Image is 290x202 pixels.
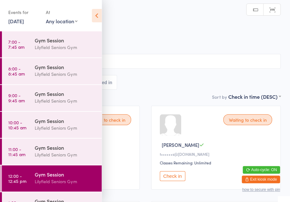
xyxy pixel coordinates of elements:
a: 9:00 -9:45 amGym SessionLilyfield Seniors Gym [2,85,102,111]
div: Gym Session [35,117,96,124]
div: Waiting to check in [223,114,272,125]
div: Lilyfield Seniors Gym [35,70,96,78]
div: Gym Session [35,144,96,151]
div: Any location [46,18,77,25]
div: Events for [8,7,39,18]
div: Lilyfield Seniors Gym [35,97,96,105]
span: Seniors [PERSON_NAME] [10,42,280,49]
time: 7:00 - 7:45 am [8,39,25,49]
div: Lilyfield Seniors Gym [35,177,96,185]
div: t••••••s@[DOMAIN_NAME] [159,151,274,156]
a: 8:00 -8:45 amGym SessionLilyfield Seniors Gym [2,58,102,84]
div: At [46,7,77,18]
div: Lilyfield Seniors Gym [35,44,96,51]
button: Check in [159,171,185,181]
div: Waiting to check in [82,114,131,125]
label: Sort by [212,93,226,100]
a: 10:00 -10:45 amGym SessionLilyfield Seniors Gym [2,112,102,138]
span: [PERSON_NAME] [161,141,199,148]
time: 12:00 - 12:45 pm [8,173,26,183]
div: Gym Session [35,37,96,44]
h2: Gym Session Check-in [10,16,280,26]
span: [DATE] 12:00pm [10,30,270,36]
div: Lilyfield Seniors Gym [35,151,96,158]
div: Gym Session [35,90,96,97]
button: Exit kiosk mode [241,175,279,183]
a: [DATE] [8,18,24,25]
a: 7:00 -7:45 amGym SessionLilyfield Seniors Gym [2,31,102,57]
div: Check in time (DESC) [228,93,280,100]
div: Lilyfield Seniors Gym [35,124,96,131]
button: how to secure with pin [242,187,279,191]
div: Gym Session [35,63,96,70]
time: 8:00 - 8:45 am [8,66,25,76]
span: Lilyfield Seniors Gym [10,36,270,42]
button: Auto-cycle: ON [242,166,279,173]
div: Gym Session [35,170,96,177]
div: Classes Remaining: Unlimited [159,160,274,165]
time: 10:00 - 10:45 am [8,119,26,130]
a: 11:00 -11:45 amGym SessionLilyfield Seniors Gym [2,138,102,164]
input: Search [10,54,280,69]
time: 11:00 - 11:45 am [8,146,25,156]
time: 9:00 - 9:45 am [8,93,25,103]
a: 12:00 -12:45 pmGym SessionLilyfield Seniors Gym [2,165,102,191]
